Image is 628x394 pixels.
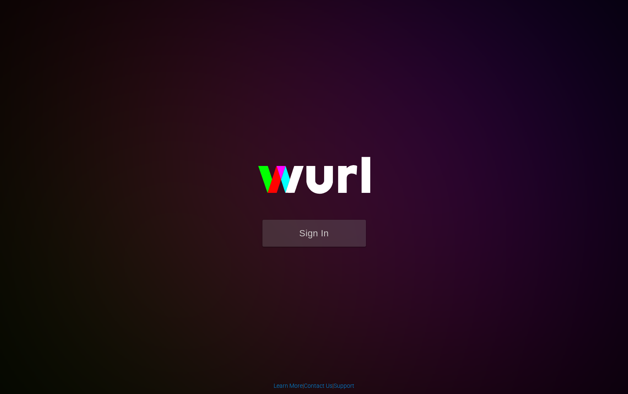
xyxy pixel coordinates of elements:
[262,220,366,247] button: Sign In
[334,382,354,389] a: Support
[274,382,303,389] a: Learn More
[304,382,332,389] a: Contact Us
[274,382,354,390] div: | |
[231,139,397,219] img: wurl-logo-on-black-223613ac3d8ba8fe6dc639794a292ebdb59501304c7dfd60c99c58986ef67473.svg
